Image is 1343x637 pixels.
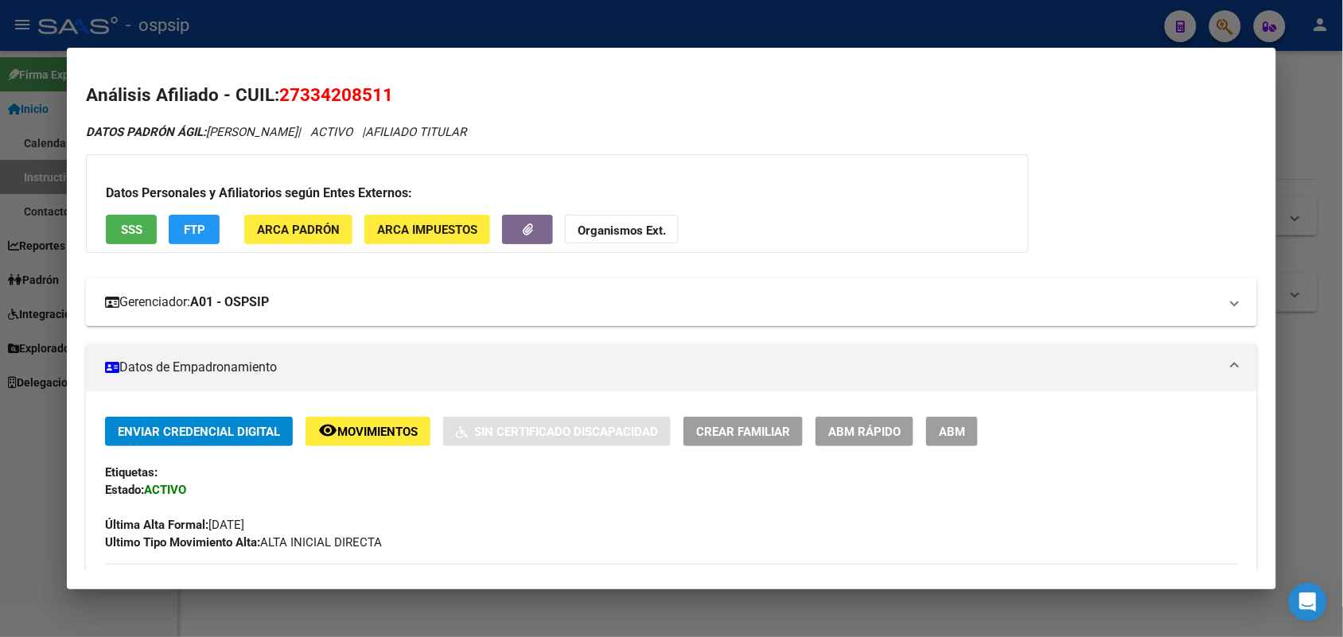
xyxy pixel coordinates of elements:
[169,215,220,244] button: FTP
[377,223,477,237] span: ARCA Impuestos
[86,278,1256,326] mat-expansion-panel-header: Gerenciador:A01 - OSPSIP
[144,483,186,497] strong: ACTIVO
[86,125,298,139] span: [PERSON_NAME]
[318,421,337,440] mat-icon: remove_red_eye
[696,425,790,439] span: Crear Familiar
[578,223,666,238] strong: Organismos Ext.
[190,293,269,312] strong: A01 - OSPSIP
[279,84,393,105] span: 27334208511
[337,425,418,439] span: Movimientos
[364,215,490,244] button: ARCA Impuestos
[257,223,340,237] span: ARCA Padrón
[105,293,1218,312] mat-panel-title: Gerenciador:
[474,425,658,439] span: Sin Certificado Discapacidad
[105,518,208,532] strong: Última Alta Formal:
[121,223,142,237] span: SSS
[926,417,978,446] button: ABM
[939,425,965,439] span: ABM
[105,518,244,532] span: [DATE]
[105,417,293,446] button: Enviar Credencial Digital
[86,125,466,139] i: | ACTIVO |
[365,125,466,139] span: AFILIADO TITULAR
[184,223,205,237] span: FTP
[105,358,1218,377] mat-panel-title: Datos de Empadronamiento
[106,215,157,244] button: SSS
[105,535,382,550] span: ALTA INICIAL DIRECTA
[118,425,280,439] span: Enviar Credencial Digital
[86,344,1256,391] mat-expansion-panel-header: Datos de Empadronamiento
[105,535,260,550] strong: Ultimo Tipo Movimiento Alta:
[1289,583,1327,621] div: Open Intercom Messenger
[106,184,1009,203] h3: Datos Personales y Afiliatorios según Entes Externos:
[86,125,206,139] strong: DATOS PADRÓN ÁGIL:
[244,215,352,244] button: ARCA Padrón
[683,417,803,446] button: Crear Familiar
[86,82,1256,109] h2: Análisis Afiliado - CUIL:
[443,417,671,446] button: Sin Certificado Discapacidad
[105,465,158,480] strong: Etiquetas:
[828,425,901,439] span: ABM Rápido
[105,483,144,497] strong: Estado:
[565,215,679,244] button: Organismos Ext.
[816,417,913,446] button: ABM Rápido
[306,417,430,446] button: Movimientos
